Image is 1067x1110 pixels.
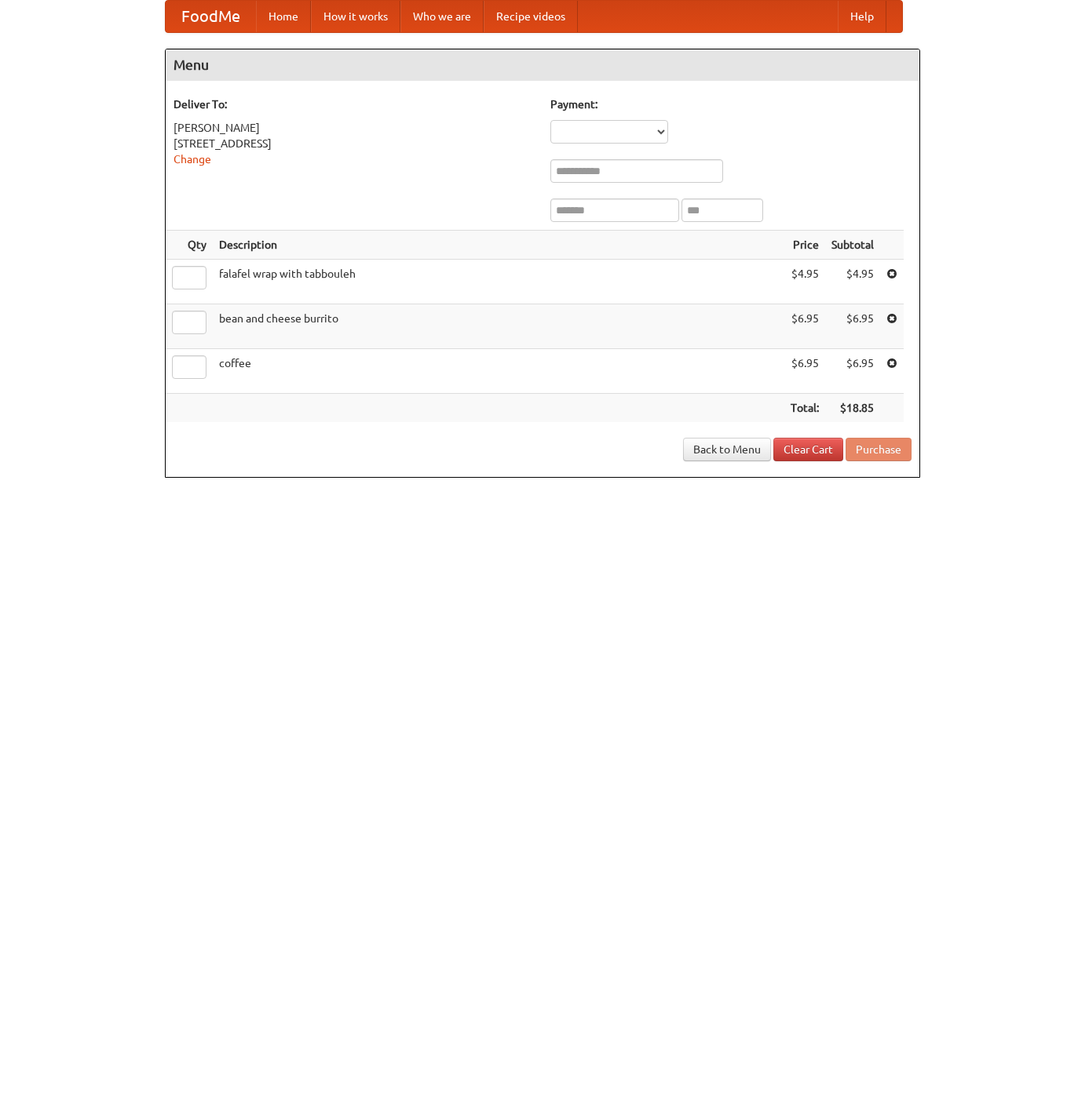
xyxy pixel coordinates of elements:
[213,304,784,349] td: bean and cheese burrito
[784,394,825,423] th: Total:
[784,304,825,349] td: $6.95
[784,231,825,260] th: Price
[784,260,825,304] td: $4.95
[825,394,880,423] th: $18.85
[166,1,256,32] a: FoodMe
[400,1,484,32] a: Who we are
[484,1,578,32] a: Recipe videos
[773,438,843,461] a: Clear Cart
[825,304,880,349] td: $6.95
[825,231,880,260] th: Subtotal
[174,120,535,136] div: [PERSON_NAME]
[213,349,784,394] td: coffee
[174,96,535,112] h5: Deliver To:
[683,438,771,461] a: Back to Menu
[550,96,912,112] h5: Payment:
[846,438,912,461] button: Purchase
[174,153,211,166] a: Change
[213,231,784,260] th: Description
[213,260,784,304] td: falafel wrap with tabbouleh
[825,260,880,304] td: $4.95
[166,49,919,81] h4: Menu
[174,136,535,151] div: [STREET_ADDRESS]
[838,1,886,32] a: Help
[784,349,825,394] td: $6.95
[825,349,880,394] td: $6.95
[166,231,213,260] th: Qty
[311,1,400,32] a: How it works
[256,1,311,32] a: Home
